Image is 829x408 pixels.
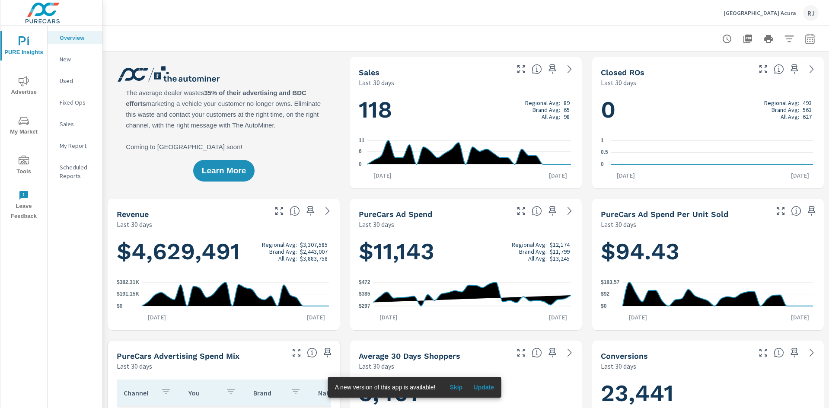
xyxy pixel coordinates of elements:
[791,206,801,216] span: Average cost of advertising per each vehicle sold at the dealer over the selected date range. The...
[601,161,604,167] text: 0
[601,150,608,156] text: 0.5
[124,389,154,397] p: Channel
[359,161,362,167] text: 0
[601,379,815,408] h1: 23,441
[300,255,328,262] p: $3,883,758
[359,95,573,124] h1: 118
[528,255,547,262] p: All Avg:
[278,255,297,262] p: All Avg:
[60,98,96,107] p: Fixed Ops
[805,346,819,360] a: See more details in report
[601,361,636,371] p: Last 30 days
[60,55,96,64] p: New
[550,255,570,262] p: $13,245
[772,106,799,113] p: Brand Avg:
[563,346,577,360] a: See more details in report
[532,106,560,113] p: Brand Avg:
[117,351,239,360] h5: PureCars Advertising Spend Mix
[774,64,784,74] span: Number of Repair Orders Closed by the selected dealership group over the selected time range. [So...
[803,106,812,113] p: 563
[788,346,801,360] span: Save this to your personalized report
[473,383,494,391] span: Update
[601,351,648,360] h5: Conversions
[359,77,394,88] p: Last 30 days
[543,171,573,180] p: [DATE]
[550,248,570,255] p: $11,799
[601,303,607,309] text: $0
[601,68,644,77] h5: Closed ROs
[3,156,45,177] span: Tools
[781,113,799,120] p: All Avg:
[601,219,636,229] p: Last 30 days
[785,171,815,180] p: [DATE]
[601,279,620,285] text: $183.57
[321,204,335,218] a: See more details in report
[373,313,404,322] p: [DATE]
[60,76,96,85] p: Used
[367,171,398,180] p: [DATE]
[307,347,317,358] span: This table looks at how you compare to the amount of budget you spend per channel as opposed to y...
[48,118,102,131] div: Sales
[543,313,573,322] p: [DATE]
[788,62,801,76] span: Save this to your personalized report
[301,313,331,322] p: [DATE]
[532,64,542,74] span: Number of vehicles sold by the dealership over the selected date range. [Source: This data is sou...
[756,62,770,76] button: Make Fullscreen
[525,99,560,106] p: Regional Avg:
[290,346,303,360] button: Make Fullscreen
[117,279,139,285] text: $382.31K
[300,241,328,248] p: $3,307,585
[446,383,466,391] span: Skip
[60,163,96,180] p: Scheduled Reports
[470,380,497,394] button: Update
[601,137,604,143] text: 1
[601,95,815,124] h1: 0
[60,33,96,42] p: Overview
[272,204,286,218] button: Make Fullscreen
[514,346,528,360] button: Make Fullscreen
[774,204,788,218] button: Make Fullscreen
[3,36,45,57] span: PURE Insights
[774,347,784,358] span: The number of dealer-specified goals completed by a visitor. [Source: This data is provided by th...
[60,120,96,128] p: Sales
[801,30,819,48] button: Select Date Range
[117,219,152,229] p: Last 30 days
[117,291,139,297] text: $191.15K
[359,68,379,77] h5: Sales
[253,389,284,397] p: Brand
[117,303,123,309] text: $0
[542,113,560,120] p: All Avg:
[359,303,370,309] text: $297
[359,219,394,229] p: Last 30 days
[48,31,102,44] div: Overview
[803,99,812,106] p: 493
[805,204,819,218] span: Save this to your personalized report
[764,99,799,106] p: Regional Avg:
[335,384,436,391] span: A new version of this app is available!
[545,62,559,76] span: Save this to your personalized report
[303,204,317,218] span: Save this to your personalized report
[359,279,370,285] text: $472
[321,346,335,360] span: Save this to your personalized report
[3,190,45,221] span: Leave Feedback
[564,113,570,120] p: 98
[262,241,297,248] p: Regional Avg:
[117,237,331,266] h1: $4,629,491
[117,210,149,219] h5: Revenue
[359,361,394,371] p: Last 30 days
[0,26,47,225] div: nav menu
[359,148,362,154] text: 6
[48,161,102,182] div: Scheduled Reports
[142,313,172,322] p: [DATE]
[756,346,770,360] button: Make Fullscreen
[601,291,609,297] text: $92
[359,137,365,143] text: 11
[564,99,570,106] p: 89
[202,167,246,175] span: Learn More
[739,30,756,48] button: "Export Report to PDF"
[601,210,728,219] h5: PureCars Ad Spend Per Unit Sold
[564,106,570,113] p: 65
[318,389,348,397] p: National
[514,204,528,218] button: Make Fullscreen
[48,53,102,66] div: New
